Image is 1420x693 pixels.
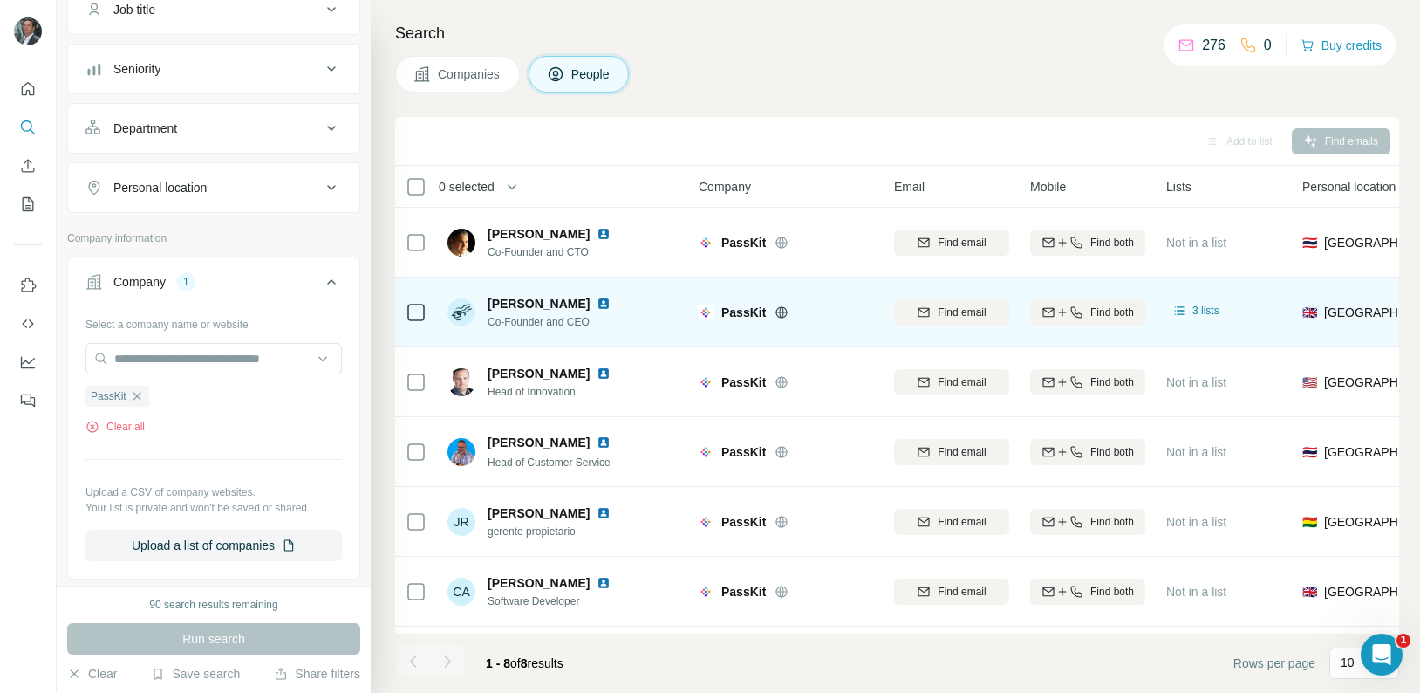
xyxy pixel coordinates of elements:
span: 🇺🇸 [1302,374,1317,391]
span: People [571,65,611,83]
button: Find email [894,509,1009,535]
span: Head of Innovation [488,384,631,400]
span: Not in a list [1166,375,1226,389]
span: PassKit [721,513,766,531]
span: Not in a list [1166,236,1226,250]
div: Job title [113,1,155,18]
span: Find both [1090,514,1134,530]
div: 1 [176,274,196,290]
span: [GEOGRAPHIC_DATA] [1324,374,1417,391]
button: Clear [67,665,117,683]
span: Software Developer [488,594,631,609]
img: LinkedIn logo [597,297,611,311]
span: 🇧🇴 [1302,513,1317,531]
img: Avatar [447,438,475,466]
span: [PERSON_NAME] [488,365,590,382]
span: Companies [438,65,502,83]
span: Personal location [1302,178,1396,196]
img: Logo of PassKit [699,445,713,459]
img: LinkedIn logo [597,367,611,381]
button: Buy credits [1301,33,1382,58]
span: gerente propietario [488,524,631,539]
span: Email [894,178,925,196]
span: [GEOGRAPHIC_DATA] [1324,513,1417,531]
div: Personal location [113,179,207,196]
button: Upload a list of companies [85,530,342,561]
span: Find email [938,514,986,530]
img: Logo of PassKit [699,375,713,389]
img: LinkedIn logo [597,506,611,520]
span: 🇬🇧 [1302,304,1317,321]
button: Quick start [14,73,42,105]
span: [PERSON_NAME] [488,295,590,312]
span: [GEOGRAPHIC_DATA] [1324,234,1417,251]
span: PassKit [721,374,766,391]
button: Use Surfe API [14,308,42,340]
button: Feedback [14,385,42,416]
button: Dashboard [14,346,42,378]
button: Find both [1030,579,1145,605]
p: Your list is private and won't be saved or shared. [85,500,342,516]
span: 1 [1396,634,1410,648]
img: LinkedIn logo [597,436,611,449]
span: Find email [938,374,986,390]
button: Find email [894,299,1009,326]
span: Find both [1090,584,1134,600]
span: of [510,656,521,670]
span: Find both [1090,444,1134,460]
span: PassKit [91,388,126,404]
button: Find email [894,439,1009,465]
button: Clear all [85,419,145,435]
span: [GEOGRAPHIC_DATA] [1324,443,1417,461]
span: PassKit [721,443,766,461]
img: LinkedIn logo [597,576,611,590]
button: Company1 [68,261,359,310]
span: 8 [521,656,528,670]
img: Avatar [447,368,475,396]
button: Seniority [68,48,359,90]
span: Rows per page [1233,655,1315,672]
span: Find email [938,305,986,320]
div: CA [447,578,475,606]
button: Find both [1030,369,1145,395]
span: 🇹🇭 [1302,234,1317,251]
span: 🇬🇧 [1302,583,1317,600]
button: Find email [894,579,1009,605]
span: Not in a list [1166,585,1226,599]
button: Use Surfe on LinkedIn [14,270,42,301]
span: [PERSON_NAME] [488,504,590,522]
span: [GEOGRAPHIC_DATA] [1324,304,1417,321]
img: Logo of PassKit [699,585,713,599]
span: Find both [1090,374,1134,390]
button: Search [14,112,42,143]
span: Co-Founder and CEO [488,314,631,330]
div: Company [113,273,166,291]
img: LinkedIn logo [597,227,611,241]
span: 3 lists [1192,303,1219,319]
button: Find email [894,369,1009,395]
button: Personal location [68,167,359,209]
span: 🇹🇭 [1302,443,1317,461]
span: Find email [938,235,986,250]
span: Lists [1166,178,1191,196]
span: results [486,656,563,670]
span: Find both [1090,235,1134,250]
p: 0 [1264,35,1272,56]
img: Avatar [447,298,475,326]
div: JR [447,508,475,536]
button: Find both [1030,439,1145,465]
button: Department [68,107,359,149]
iframe: Intercom live chat [1361,634,1403,676]
span: Find email [938,584,986,600]
span: PassKit [721,583,766,600]
span: Not in a list [1166,445,1226,459]
span: PassKit [721,234,766,251]
button: Find both [1030,299,1145,326]
span: Mobile [1030,178,1066,196]
div: Select a company name or website [85,310,342,333]
img: Logo of PassKit [699,305,713,319]
span: [PERSON_NAME] [488,574,590,592]
span: [GEOGRAPHIC_DATA] [1324,583,1417,600]
img: Logo of PassKit [699,515,713,529]
button: Find both [1030,230,1145,256]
